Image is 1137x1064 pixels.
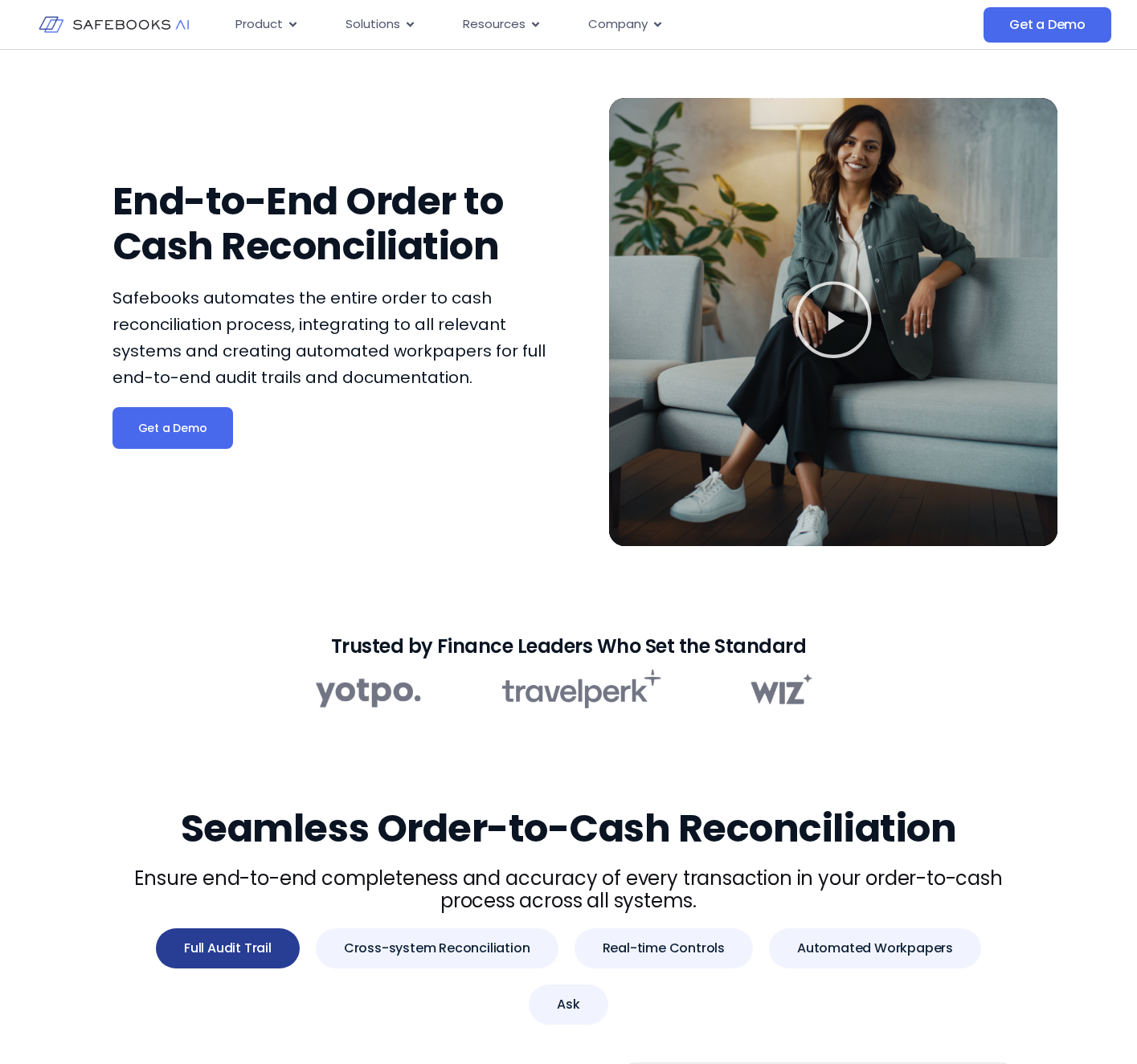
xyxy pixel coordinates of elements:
[223,9,865,40] div: Menu Toggle
[797,940,953,956] span: Automated Workpapers
[463,15,526,34] span: Resources
[223,9,865,40] nav: Menu
[235,15,283,34] span: Product
[344,940,530,956] span: Cross-system Reconciliation
[316,665,820,713] img: Order-to-Cash 1
[1009,17,1086,33] span: Get a Demo
[588,15,648,34] span: Company
[112,407,233,449] a: Get a Demo
[112,867,1025,912] p: Ensure end-to-end completeness and accuracy of every transaction in your order-to-cash process ac...
[793,279,873,365] div: Play Video
[557,997,579,1013] span: Ask
[112,287,546,389] span: Safebooks automates the entire order to cash reconciliation process, integrating to all relevant ...
[138,420,207,436] span: Get a Demo
[184,940,272,956] span: Full Audit Trail
[603,940,725,956] span: Real-time Controls
[112,806,1025,851] h2: Seamless Order-to-Cash Reconciliation​
[984,7,1111,43] a: Get a Demo
[112,179,561,269] h1: End-to-End Order to Cash Reconciliation
[331,638,806,654] h2: Trusted by Finance Leaders Who Set the Standard
[346,15,400,34] span: Solutions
